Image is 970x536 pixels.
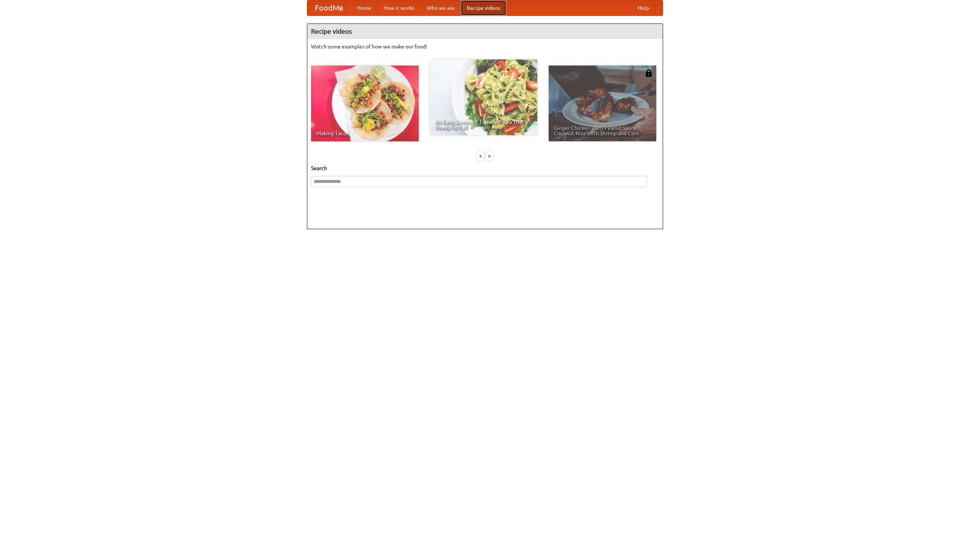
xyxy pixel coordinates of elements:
h4: Recipe videos [307,24,663,39]
a: Recipe videos [461,0,506,16]
span: Making Tacos [316,131,413,136]
h5: Search [311,164,659,172]
a: An Easy, Summery Tomato Pasta That's Ready for Fall [430,59,537,135]
a: Home [351,0,377,16]
a: FoodMe [307,0,351,16]
img: 483408.png [645,69,652,77]
div: « [477,151,484,161]
span: An Easy, Summery Tomato Pasta That's Ready for Fall [435,119,532,130]
a: Who we are [421,0,461,16]
a: How it works [377,0,421,16]
div: » [486,151,493,161]
a: Help [632,0,655,16]
a: Making Tacos [311,66,419,141]
p: Watch some examples of how we make our food! [311,43,659,50]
